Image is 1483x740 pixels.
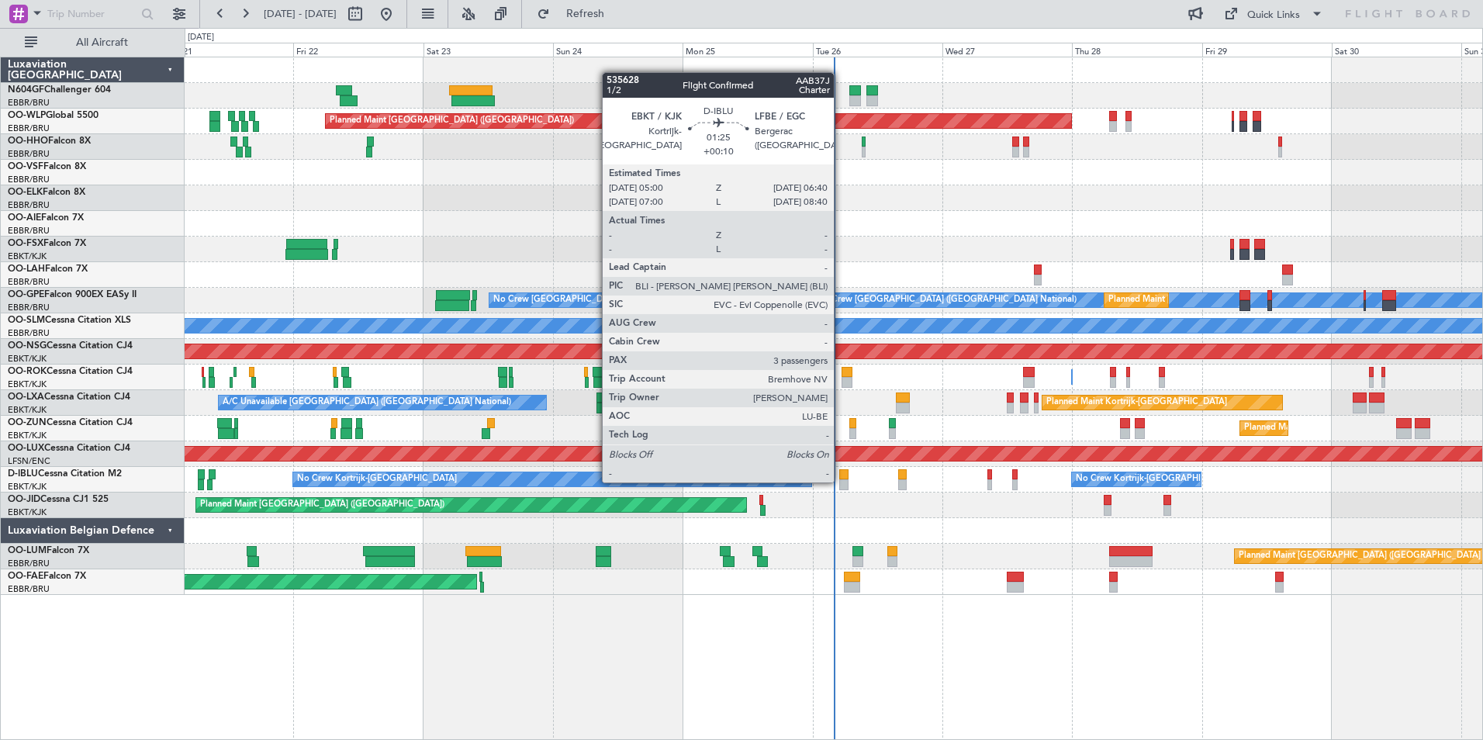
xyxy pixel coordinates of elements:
div: Planned Maint [GEOGRAPHIC_DATA] ([GEOGRAPHIC_DATA]) [200,493,444,517]
a: EBBR/BRU [8,148,50,160]
div: Thu 21 [164,43,293,57]
a: OO-NSGCessna Citation CJ4 [8,341,133,351]
button: All Aircraft [17,30,168,55]
div: Planned Maint [GEOGRAPHIC_DATA] ([GEOGRAPHIC_DATA] National) [1108,289,1389,312]
span: OO-ZUN [8,418,47,427]
a: OO-HHOFalcon 8X [8,137,91,146]
a: EBBR/BRU [8,302,50,313]
a: EBKT/KJK [8,353,47,365]
a: OO-AIEFalcon 7X [8,213,84,223]
span: [DATE] - [DATE] [264,7,337,21]
a: OO-ROKCessna Citation CJ4 [8,367,133,376]
span: D-IBLU [8,469,38,479]
a: EBKT/KJK [8,507,47,518]
div: Quick Links [1247,8,1300,23]
span: OO-LAH [8,265,45,274]
a: EBBR/BRU [8,327,50,339]
div: Fri 29 [1202,43,1332,57]
a: D-IBLUCessna Citation M2 [8,469,122,479]
a: OO-LUXCessna Citation CJ4 [8,444,130,453]
div: Tue 26 [813,43,942,57]
a: EBKT/KJK [8,430,47,441]
div: Sat 23 [423,43,553,57]
div: Mon 25 [683,43,812,57]
span: OO-NSG [8,341,47,351]
span: OO-JID [8,495,40,504]
span: OO-LUM [8,546,47,555]
span: All Aircraft [40,37,164,48]
a: OO-ZUNCessna Citation CJ4 [8,418,133,427]
a: OO-LUMFalcon 7X [8,546,89,555]
a: OO-FSXFalcon 7X [8,239,86,248]
span: OO-GPE [8,290,44,299]
div: Fri 22 [293,43,423,57]
span: OO-VSF [8,162,43,171]
a: OO-SLMCessna Citation XLS [8,316,131,325]
a: OO-JIDCessna CJ1 525 [8,495,109,504]
a: LFSN/ENC [8,455,50,467]
input: Trip Number [47,2,137,26]
a: EBKT/KJK [8,379,47,390]
span: OO-SLM [8,316,45,325]
span: OO-ROK [8,367,47,376]
div: A/C Unavailable [GEOGRAPHIC_DATA] ([GEOGRAPHIC_DATA] National) [223,391,511,414]
a: EBBR/BRU [8,123,50,134]
a: EBKT/KJK [8,404,47,416]
a: EBKT/KJK [8,481,47,493]
a: EBKT/KJK [8,251,47,262]
span: OO-LUX [8,444,44,453]
a: EBBR/BRU [8,225,50,237]
a: EBBR/BRU [8,199,50,211]
div: [DATE] [188,31,214,44]
a: OO-VSFFalcon 8X [8,162,86,171]
span: Refresh [553,9,618,19]
a: EBBR/BRU [8,276,50,288]
a: EBBR/BRU [8,583,50,595]
button: Quick Links [1216,2,1331,26]
div: A/C Unavailable [686,365,751,389]
a: N604GFChallenger 604 [8,85,111,95]
div: No Crew [GEOGRAPHIC_DATA] ([GEOGRAPHIC_DATA] National) [817,289,1077,312]
a: EBBR/BRU [8,97,50,109]
div: Wed 27 [942,43,1072,57]
span: OO-AIE [8,213,41,223]
a: OO-LXACessna Citation CJ4 [8,392,130,402]
span: OO-LXA [8,392,44,402]
span: OO-FSX [8,239,43,248]
span: N604GF [8,85,44,95]
div: No Crew Kortrijk-[GEOGRAPHIC_DATA] [297,468,457,491]
span: OO-ELK [8,188,43,197]
a: OO-GPEFalcon 900EX EASy II [8,290,137,299]
span: OO-HHO [8,137,48,146]
button: Refresh [530,2,623,26]
div: Sun 24 [553,43,683,57]
span: OO-FAE [8,572,43,581]
a: OO-FAEFalcon 7X [8,572,86,581]
a: OO-ELKFalcon 8X [8,188,85,197]
a: EBBR/BRU [8,174,50,185]
div: Thu 28 [1072,43,1201,57]
a: OO-LAHFalcon 7X [8,265,88,274]
span: OO-WLP [8,111,46,120]
div: Planned Maint Kortrijk-[GEOGRAPHIC_DATA] [1046,391,1227,414]
div: Planned Maint Kortrijk-[GEOGRAPHIC_DATA] [1244,417,1425,440]
a: EBBR/BRU [8,558,50,569]
div: No Crew Kortrijk-[GEOGRAPHIC_DATA] [1076,468,1236,491]
div: Sat 30 [1332,43,1461,57]
a: OO-WLPGlobal 5500 [8,111,99,120]
div: Planned Maint [GEOGRAPHIC_DATA] ([GEOGRAPHIC_DATA]) [330,109,574,133]
div: No Crew [GEOGRAPHIC_DATA] ([GEOGRAPHIC_DATA] National) [493,289,753,312]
